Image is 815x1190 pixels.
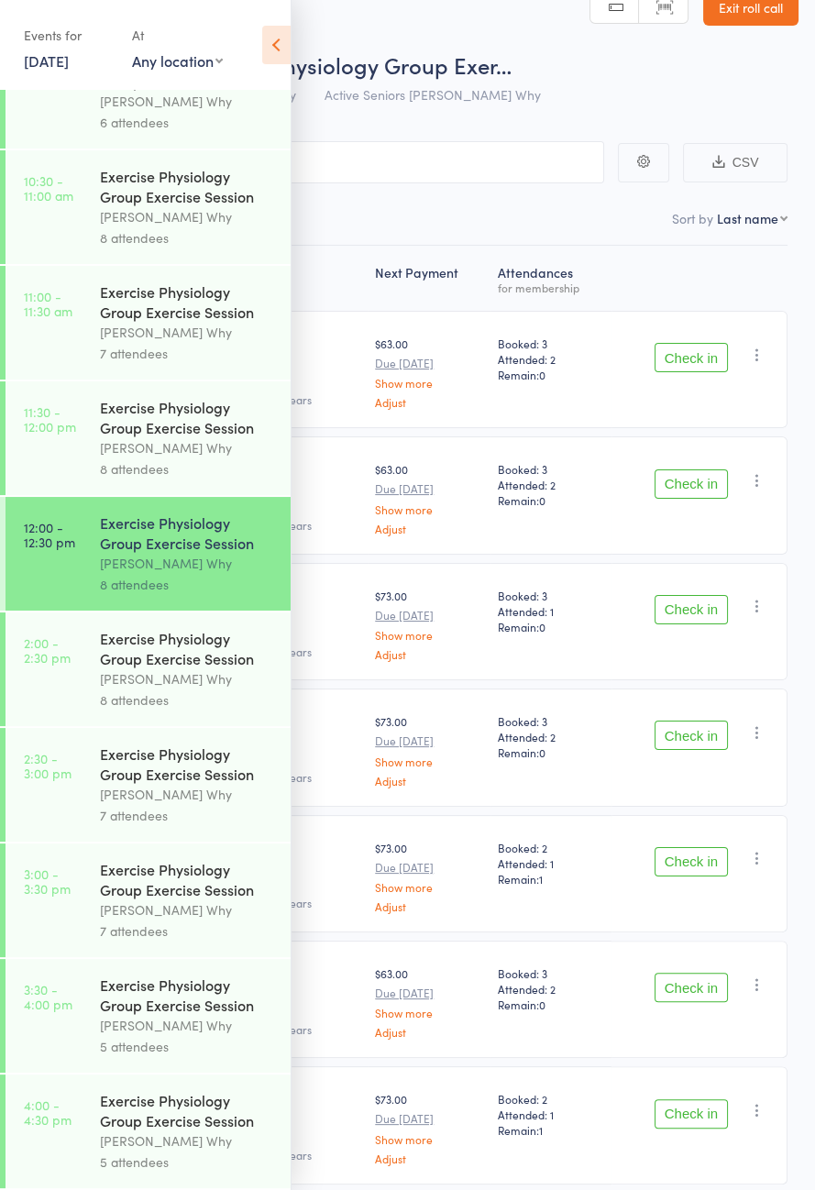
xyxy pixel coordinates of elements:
[100,512,275,553] div: Exercise Physiology Group Exercise Session
[100,899,275,920] div: [PERSON_NAME] Why
[498,1107,604,1122] span: Attended: 1
[539,367,545,382] span: 0
[100,166,275,206] div: Exercise Physiology Group Exercise Session
[498,603,604,619] span: Attended: 1
[375,881,483,893] a: Show more
[498,588,604,603] span: Booked: 3
[655,343,728,372] button: Check in
[498,461,604,477] span: Booked: 3
[24,1097,72,1127] time: 4:00 - 4:30 pm
[375,840,483,912] div: $73.00
[498,336,604,351] span: Booked: 3
[100,689,275,711] div: 8 attendees
[498,729,604,744] span: Attended: 2
[100,744,275,784] div: Exercise Physiology Group Exercise Session
[375,609,483,622] small: Due [DATE]
[375,965,483,1038] div: $63.00
[100,805,275,826] div: 7 attendees
[498,1091,604,1107] span: Booked: 2
[100,458,275,479] div: 8 attendees
[24,751,72,780] time: 2:30 - 3:00 pm
[325,85,541,104] span: Active Seniors [PERSON_NAME] Why
[24,520,75,549] time: 12:00 - 12:30 pm
[539,997,545,1012] span: 0
[375,755,483,767] a: Show more
[24,20,114,50] div: Events for
[498,840,604,855] span: Booked: 2
[539,492,545,508] span: 0
[24,982,72,1011] time: 3:30 - 4:00 pm
[498,997,604,1012] span: Remain:
[24,289,72,318] time: 11:00 - 11:30 am
[24,404,76,434] time: 11:30 - 12:00 pm
[375,1112,483,1125] small: Due [DATE]
[498,619,604,634] span: Remain:
[498,351,604,367] span: Attended: 2
[100,227,275,248] div: 8 attendees
[100,1090,275,1130] div: Exercise Physiology Group Exercise Session
[100,975,275,1015] div: Exercise Physiology Group Exercise Session
[100,397,275,437] div: Exercise Physiology Group Exercise Session
[375,1026,483,1038] a: Adjust
[539,744,545,760] span: 0
[100,574,275,595] div: 8 attendees
[100,920,275,942] div: 7 attendees
[375,713,483,786] div: $73.00
[498,281,604,293] div: for membership
[375,1007,483,1019] a: Show more
[100,343,275,364] div: 7 attendees
[655,847,728,876] button: Check in
[100,553,275,574] div: [PERSON_NAME] Why
[498,492,604,508] span: Remain:
[375,986,483,999] small: Due [DATE]
[100,1015,275,1036] div: [PERSON_NAME] Why
[498,855,604,871] span: Attended: 1
[375,461,483,534] div: $63.00
[375,1133,483,1145] a: Show more
[100,437,275,458] div: [PERSON_NAME] Why
[6,1074,291,1188] a: 4:00 -4:30 pmExercise Physiology Group Exercise Session[PERSON_NAME] Why5 attendees
[375,482,483,495] small: Due [DATE]
[100,1151,275,1173] div: 5 attendees
[539,619,545,634] span: 0
[100,628,275,668] div: Exercise Physiology Group Exercise Session
[498,744,604,760] span: Remain:
[375,357,483,369] small: Due [DATE]
[132,50,223,71] div: Any location
[498,981,604,997] span: Attended: 2
[6,959,291,1073] a: 3:30 -4:00 pmExercise Physiology Group Exercise Session[PERSON_NAME] Why5 attendees
[498,965,604,981] span: Booked: 3
[6,497,291,611] a: 12:00 -12:30 pmExercise Physiology Group Exercise Session[PERSON_NAME] Why8 attendees
[490,254,611,303] div: Atten­dances
[655,1099,728,1129] button: Check in
[498,367,604,382] span: Remain:
[655,721,728,750] button: Check in
[375,629,483,641] a: Show more
[100,281,275,322] div: Exercise Physiology Group Exercise Session
[6,843,291,957] a: 3:00 -3:30 pmExercise Physiology Group Exercise Session[PERSON_NAME] Why7 attendees
[100,206,275,227] div: [PERSON_NAME] Why
[683,143,787,182] button: CSV
[182,50,512,80] span: Exercise Physiology Group Exer…
[24,866,71,896] time: 3:00 - 3:30 pm
[6,612,291,726] a: 2:00 -2:30 pmExercise Physiology Group Exercise Session[PERSON_NAME] Why8 attendees
[6,150,291,264] a: 10:30 -11:00 amExercise Physiology Group Exercise Session[PERSON_NAME] Why8 attendees
[368,254,490,303] div: Next Payment
[24,173,73,203] time: 10:30 - 11:00 am
[375,775,483,787] a: Adjust
[100,91,275,112] div: [PERSON_NAME] Why
[100,322,275,343] div: [PERSON_NAME] Why
[28,141,604,183] input: Search by name
[375,588,483,660] div: $73.00
[672,209,713,227] label: Sort by
[539,871,543,887] span: 1
[100,112,275,133] div: 6 attendees
[498,713,604,729] span: Booked: 3
[717,209,778,227] div: Last name
[100,668,275,689] div: [PERSON_NAME] Why
[24,50,69,71] a: [DATE]
[375,503,483,515] a: Show more
[375,734,483,747] small: Due [DATE]
[375,900,483,912] a: Adjust
[100,784,275,805] div: [PERSON_NAME] Why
